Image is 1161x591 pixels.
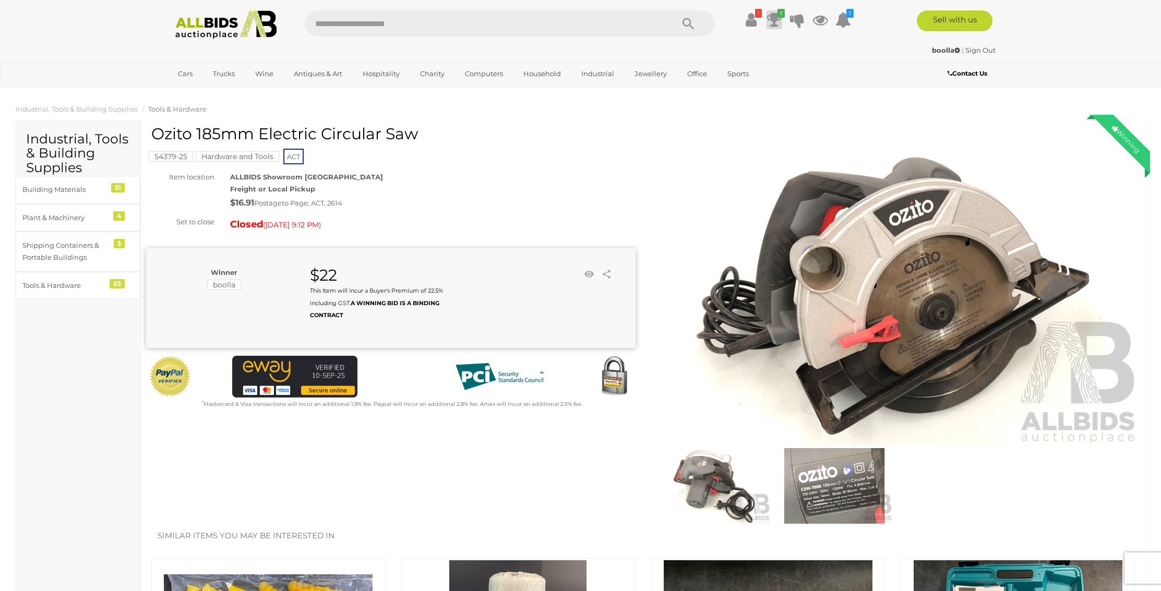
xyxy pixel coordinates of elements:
div: 4 [113,211,125,221]
mark: 54379-25 [149,151,193,162]
a: Shipping Containers & Portable Buildings 3 [16,232,140,272]
a: [GEOGRAPHIC_DATA] [171,82,259,100]
a: Hospitality [356,65,406,82]
div: Building Materials [22,184,109,196]
a: Building Materials 31 [16,176,140,203]
img: Ozito 185mm Electric Circular Saw [776,448,893,524]
img: Ozito 185mm Electric Circular Saw [651,130,1141,445]
i: 1 [777,9,785,18]
a: Charity [413,65,451,82]
b: Winner [211,268,237,276]
h2: Similar items you may be interested in [158,532,1129,540]
a: Plant & Machinery 4 [16,204,140,232]
a: Industrial, Tools & Building Supplies [16,105,138,113]
a: ! [744,10,759,29]
div: 3 [114,239,125,248]
i: 1 [846,9,854,18]
strong: ALLBIDS Showroom [GEOGRAPHIC_DATA] [230,173,383,181]
img: PCI DSS compliant [447,356,552,397]
strong: $16.91 [230,198,254,208]
div: Postage [230,196,635,211]
strong: boolla [932,46,960,54]
h2: Industrial, Tools & Building Supplies [26,132,130,175]
a: Sports [721,65,756,82]
span: ( ) [263,221,321,229]
b: Contact Us [948,69,987,77]
img: Allbids.com.au [170,10,283,39]
a: Contact Us [948,68,990,79]
li: Watch this item [581,267,597,282]
small: Mastercard & Visa transactions will incur an additional 1.9% fee. Paypal will incur an additional... [202,401,582,407]
a: Hardware and Tools [196,152,279,161]
a: Wine [248,65,280,82]
mark: Hardware and Tools [196,151,279,162]
div: Tools & Hardware [22,280,109,292]
span: to Page, ACT, 2614 [282,199,342,207]
img: Official PayPal Seal [149,356,191,397]
a: Industrial [574,65,621,82]
a: Jewellery [628,65,674,82]
div: Shipping Containers & Portable Buildings [22,239,109,264]
a: Sign Out [965,46,996,54]
strong: Freight or Local Pickup [230,185,315,193]
div: Plant & Machinery [22,212,109,224]
a: 1 [835,10,851,29]
div: 83 [110,279,125,288]
small: This Item will incur a Buyer's Premium of 22.5% including GST. [310,287,443,319]
a: Cars [171,65,199,82]
a: 1 [767,10,782,29]
img: Ozito 185mm Electric Circular Saw [654,448,771,524]
b: A WINNING BID IS A BINDING CONTRACT [310,299,439,319]
h1: Ozito 185mm Electric Circular Saw [151,125,633,142]
span: [DATE] 9:12 PM [265,220,319,230]
a: Office [680,65,714,82]
div: Set to close [138,216,222,228]
a: Trucks [206,65,242,82]
strong: $22 [310,266,337,285]
strong: Closed [230,219,263,230]
img: Secured by Rapid SSL [593,356,635,397]
a: Sell with us [917,10,992,31]
a: Tools & Hardware [148,105,207,113]
div: Winning [1102,115,1150,163]
a: Tools & Hardware 83 [16,272,140,299]
span: | [962,46,964,54]
a: Computers [458,65,510,82]
span: ACT [283,149,304,164]
mark: boolla [207,280,241,290]
a: boolla [932,46,962,54]
div: Item location [138,171,222,183]
i: ! [755,9,762,18]
a: Household [517,65,568,82]
div: 31 [111,183,125,192]
a: Antiques & Art [287,65,349,82]
img: eWAY Payment Gateway [232,356,357,397]
button: Search [662,10,714,37]
a: 54379-25 [149,152,193,161]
